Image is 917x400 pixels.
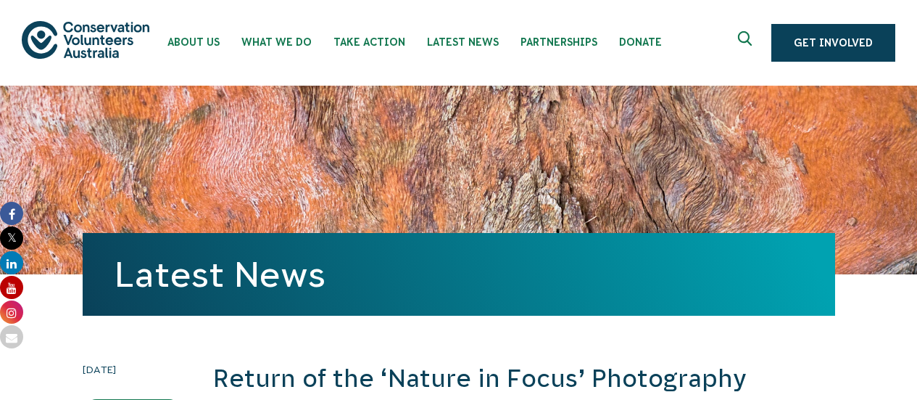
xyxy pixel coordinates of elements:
button: Expand search box Close search box [729,25,764,60]
a: Get Involved [771,24,895,62]
span: About Us [167,36,220,48]
img: logo.svg [22,21,149,58]
span: Latest News [427,36,499,48]
span: What We Do [241,36,312,48]
span: Expand search box [738,31,756,54]
a: Latest News [115,255,325,294]
time: [DATE] [83,362,183,377]
span: Take Action [333,36,405,48]
span: Partnerships [520,36,597,48]
span: Donate [619,36,662,48]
